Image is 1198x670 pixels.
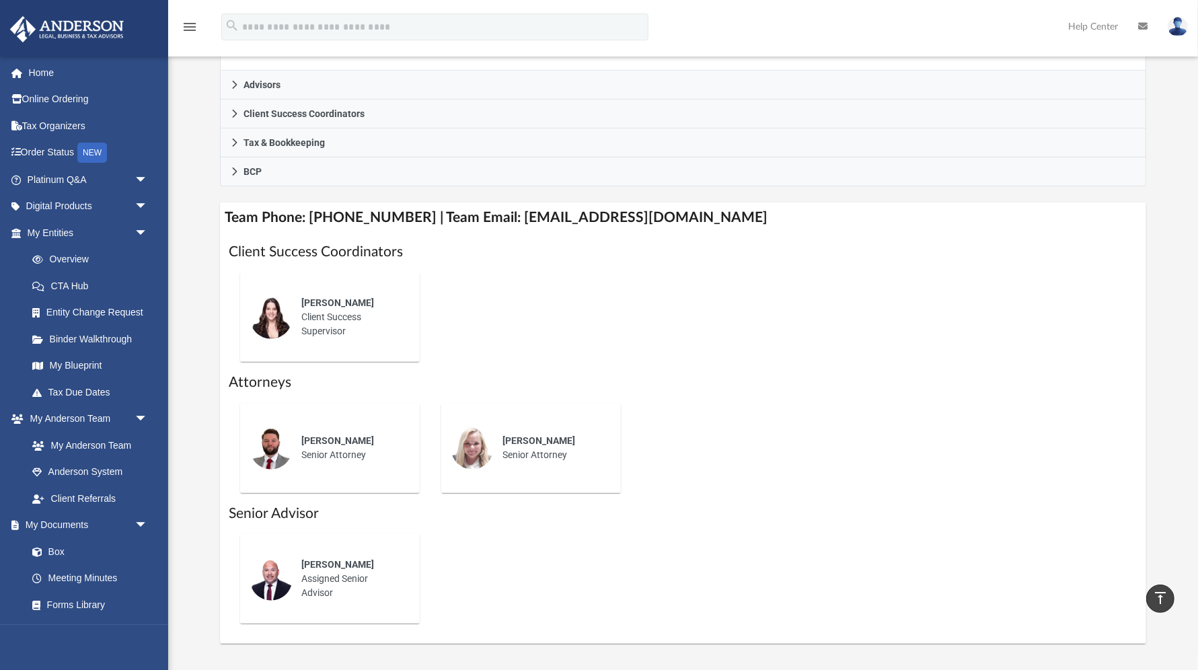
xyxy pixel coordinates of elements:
a: Online Ordering [9,86,168,113]
img: thumbnail [250,426,293,470]
a: My Entitiesarrow_drop_down [9,219,168,246]
a: vertical_align_top [1146,585,1174,613]
img: Anderson Advisors Platinum Portal [6,16,128,42]
div: Senior Attorney [293,424,410,472]
h1: Senior Advisor [229,504,1137,523]
a: Order StatusNEW [9,139,168,167]
i: vertical_align_top [1152,590,1168,606]
img: User Pic [1168,17,1188,36]
a: Platinum Q&Aarrow_drop_down [9,166,168,193]
a: Tax & Bookkeeping [220,128,1147,157]
span: Client Success Coordinators [244,109,365,118]
i: search [225,18,239,33]
a: Box [19,538,155,565]
a: My Anderson Teamarrow_drop_down [9,406,161,433]
div: Client Success Supervisor [293,287,410,348]
span: arrow_drop_down [135,219,161,247]
img: thumbnail [250,296,293,339]
span: [PERSON_NAME] [302,435,375,446]
span: [PERSON_NAME] [302,559,375,570]
a: Anderson System [19,459,161,486]
a: Tax Organizers [9,112,168,139]
a: BCP [220,157,1147,186]
a: menu [182,26,198,35]
a: CTA Hub [19,272,168,299]
a: Overview [19,246,168,273]
a: Notarize [19,618,161,645]
a: Forms Library [19,591,155,618]
a: My Blueprint [19,352,161,379]
span: arrow_drop_down [135,193,161,221]
i: menu [182,19,198,35]
a: Advisors [220,71,1147,100]
span: [PERSON_NAME] [302,297,375,308]
span: arrow_drop_down [135,166,161,194]
span: Advisors [244,80,281,89]
div: Senior Attorney [494,424,611,472]
a: Digital Productsarrow_drop_down [9,193,168,220]
a: My Documentsarrow_drop_down [9,512,161,539]
a: Meeting Minutes [19,565,161,592]
h1: Client Success Coordinators [229,242,1137,262]
a: Binder Walkthrough [19,326,168,352]
span: arrow_drop_down [135,406,161,433]
img: thumbnail [250,558,293,601]
h1: Attorneys [229,373,1137,392]
span: BCP [244,167,262,176]
a: Client Referrals [19,485,161,512]
a: Client Success Coordinators [220,100,1147,128]
div: NEW [77,143,107,163]
span: [PERSON_NAME] [503,435,576,446]
span: Tax & Bookkeeping [244,138,326,147]
h4: Team Phone: [PHONE_NUMBER] | Team Email: [EMAIL_ADDRESS][DOMAIN_NAME] [220,202,1147,233]
div: Assigned Senior Advisor [293,548,410,609]
a: Home [9,59,168,86]
a: Tax Due Dates [19,379,168,406]
a: My Anderson Team [19,432,155,459]
a: Entity Change Request [19,299,168,326]
img: thumbnail [451,426,494,470]
span: arrow_drop_down [135,512,161,539]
